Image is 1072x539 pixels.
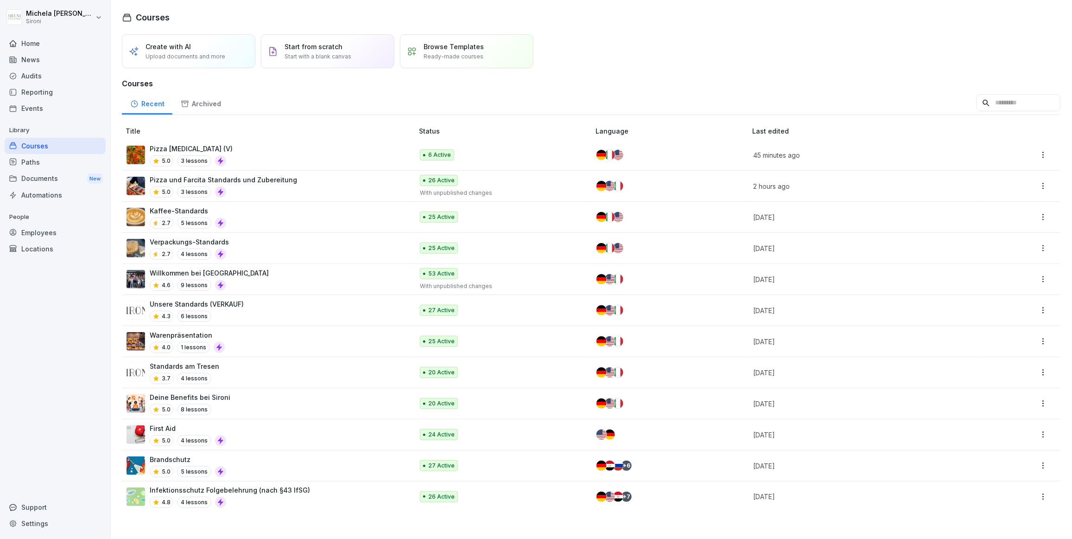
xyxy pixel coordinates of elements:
[754,212,971,222] p: [DATE]
[613,274,623,284] img: it.svg
[596,367,607,378] img: de.svg
[5,241,106,257] a: Locations
[5,187,106,203] a: Automations
[428,269,455,278] p: 53 Active
[596,212,607,222] img: de.svg
[5,51,106,68] a: News
[605,274,615,284] img: us.svg
[5,515,106,532] a: Settings
[127,146,145,164] img: ptfehjakux1ythuqs2d8013j.png
[5,35,106,51] div: Home
[605,461,615,471] img: eg.svg
[428,306,455,314] p: 27 Active
[596,243,607,253] img: de.svg
[5,499,106,515] div: Support
[177,497,211,508] p: 4 lessons
[177,342,210,353] p: 1 lessons
[150,361,219,371] p: Standards am Tresen
[162,468,171,476] p: 5.0
[177,218,211,229] p: 5 lessons
[126,126,415,136] p: Title
[146,42,191,51] p: Create with AI
[622,461,632,471] div: + 6
[5,84,106,100] a: Reporting
[428,430,455,439] p: 24 Active
[150,455,226,464] p: Brandschutz
[122,91,172,115] a: Recent
[127,177,145,195] img: zyvhtweyt47y1etu6k7gt48a.png
[172,91,229,115] div: Archived
[122,78,1061,89] h3: Courses
[150,144,233,154] p: Pizza [MEDICAL_DATA] (V)
[162,312,171,321] p: 4.3
[596,126,749,136] p: Language
[162,281,171,289] p: 4.6
[150,423,226,433] p: First Aid
[428,493,455,501] p: 26 Active
[150,237,229,247] p: Verpackungs-Standards
[596,305,607,315] img: de.svg
[605,367,615,378] img: us.svg
[596,181,607,191] img: de.svg
[428,337,455,346] p: 25 Active
[162,374,171,383] p: 3.7
[127,270,145,289] img: xmkdnyjyz2x3qdpcryl1xaw9.png
[428,368,455,377] p: 20 Active
[605,492,615,502] img: us.svg
[162,157,171,165] p: 5.0
[177,466,211,477] p: 5 lessons
[5,210,106,225] p: People
[424,42,484,51] p: Browse Templates
[5,138,106,154] a: Courses
[5,154,106,170] a: Paths
[5,68,106,84] a: Audits
[26,10,94,18] p: Michela [PERSON_NAME]
[177,435,211,446] p: 4 lessons
[613,212,623,222] img: us.svg
[150,175,297,185] p: Pizza und Farcita Standards und Zubereitung
[177,311,211,322] p: 6 lessons
[613,243,623,253] img: us.svg
[127,332,145,351] img: s9szdvbzmher50hzynduxgud.png
[127,488,145,506] img: tgff07aey9ahi6f4hltuk21p.png
[605,243,615,253] img: it.svg
[613,492,623,502] img: eg.svg
[428,213,455,221] p: 25 Active
[87,173,103,184] div: New
[5,100,106,116] a: Events
[754,150,971,160] p: 45 minutes ago
[754,244,971,253] p: [DATE]
[26,18,94,25] p: Sironi
[613,150,623,160] img: us.svg
[5,123,106,138] p: Library
[150,485,310,495] p: Infektionsschutz Folgebelehrung (nach §43 IfSG)
[596,274,607,284] img: de.svg
[428,244,455,252] p: 25 Active
[127,239,145,257] img: fasetpntm7x32yk9zlbwihav.png
[150,330,225,340] p: Warenpräsentation
[5,170,106,187] div: Documents
[150,268,269,278] p: Willkommen bei [GEOGRAPHIC_DATA]
[622,492,632,502] div: + 7
[285,42,343,51] p: Start from scratch
[596,461,607,471] img: de.svg
[285,52,351,61] p: Start with a blank canvas
[177,404,211,415] p: 8 lessons
[162,188,171,196] p: 5.0
[162,219,171,227] p: 2.7
[613,367,623,378] img: it.svg
[596,336,607,346] img: de.svg
[613,461,623,471] img: ru.svg
[127,208,145,226] img: km4heinxktm3m47uv6i6dr0s.png
[613,336,623,346] img: it.svg
[177,186,211,198] p: 3 lessons
[613,305,623,315] img: it.svg
[5,170,106,187] a: DocumentsNew
[420,282,581,290] p: With unpublished changes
